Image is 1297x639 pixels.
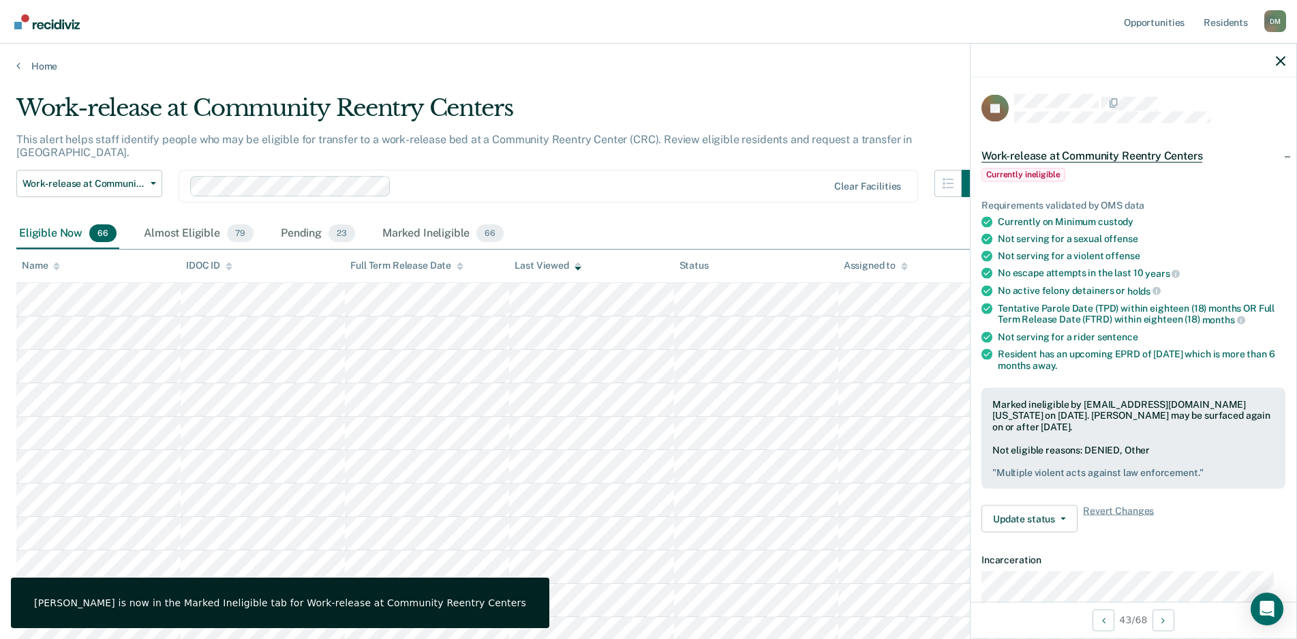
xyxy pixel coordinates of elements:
span: away. [1033,359,1057,370]
span: 66 [476,224,504,242]
div: No active felony detainers or [998,284,1285,297]
pre: " Multiple violent acts against law enforcement. " [992,466,1275,478]
div: Status [680,260,709,271]
div: Eligible Now [16,219,119,249]
span: Currently ineligible [981,168,1065,181]
p: This alert helps staff identify people who may be eligible for transfer to a work-release bed at ... [16,133,912,159]
div: Not serving for a violent [998,250,1285,262]
div: Marked Ineligible [380,219,506,249]
div: IDOC ID [186,260,232,271]
button: Next Opportunity [1153,609,1174,631]
span: Revert Changes [1083,505,1154,533]
div: Assigned to [844,260,908,271]
img: Recidiviz [14,14,80,29]
div: Work-release at Community Reentry CentersCurrently ineligible [971,134,1296,194]
span: months [1202,314,1245,325]
a: Home [16,60,1281,72]
span: Work-release at Community Reentry Centers [22,178,145,190]
span: holds [1127,285,1161,296]
div: 43 / 68 [971,601,1296,638]
div: Currently on Minimum [998,216,1285,228]
div: Full Term Release Date [350,260,463,271]
span: custody [1098,216,1133,227]
div: Clear facilities [834,181,901,192]
span: 79 [227,224,254,242]
div: Pending [278,219,358,249]
button: Profile dropdown button [1264,10,1286,32]
span: years [1145,268,1180,279]
div: Not eligible reasons: DENIED, Other [992,444,1275,478]
div: Requirements validated by OMS data [981,199,1285,211]
div: Name [22,260,60,271]
button: Update status [981,505,1078,533]
span: sentence [1097,331,1138,342]
div: Not serving for a sexual [998,233,1285,245]
span: offense [1105,250,1140,261]
div: Almost Eligible [141,219,256,249]
div: [PERSON_NAME] is now in the Marked Ineligible tab for Work-release at Community Reentry Centers [34,597,526,609]
dt: Incarceration [981,554,1285,566]
div: D M [1264,10,1286,32]
div: Open Intercom Messenger [1251,593,1283,625]
div: Tentative Parole Date (TPD) within eighteen (18) months OR Full Term Release Date (FTRD) within e... [998,302,1285,325]
div: Not serving for a rider [998,331,1285,342]
span: 23 [329,224,355,242]
span: 66 [89,224,117,242]
span: offense [1104,233,1138,244]
div: Work-release at Community Reentry Centers [16,94,989,133]
span: Work-release at Community Reentry Centers [981,149,1202,162]
button: Previous Opportunity [1093,609,1114,631]
div: Last Viewed [515,260,581,271]
div: No escape attempts in the last 10 [998,267,1285,280]
div: Resident has an upcoming EPRD of [DATE] which is more than 6 months [998,348,1285,371]
div: Marked ineligible by [EMAIL_ADDRESS][DOMAIN_NAME][US_STATE] on [DATE]. [PERSON_NAME] may be surfa... [992,398,1275,432]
